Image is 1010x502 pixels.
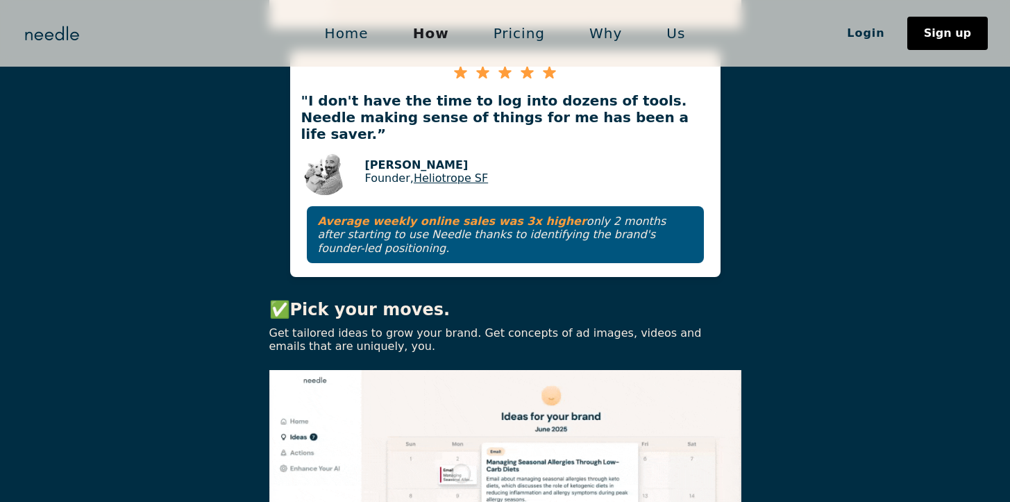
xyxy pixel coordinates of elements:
[365,158,489,171] p: [PERSON_NAME]
[318,215,587,228] strong: Average weekly online sales was 3x higher
[924,28,971,39] div: Sign up
[471,19,567,48] a: Pricing
[644,19,707,48] a: Us
[907,17,988,50] a: Sign up
[567,19,644,48] a: Why
[391,19,471,48] a: How
[269,326,741,353] p: Get tailored ideas to grow your brand. Get concepts of ad images, videos and emails that are uniq...
[269,299,741,321] p: ✅
[290,300,451,319] strong: Pick your moves.
[825,22,907,45] a: Login
[414,171,488,185] a: Heliotrope SF
[303,19,391,48] a: Home
[290,92,721,142] p: "I don't have the time to log into dozens of tools. Needle making sense of things for me has been...
[318,215,693,255] p: only 2 months after starting to use Needle thanks to identifying the brand's founder-led position...
[365,171,489,185] p: Founder,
